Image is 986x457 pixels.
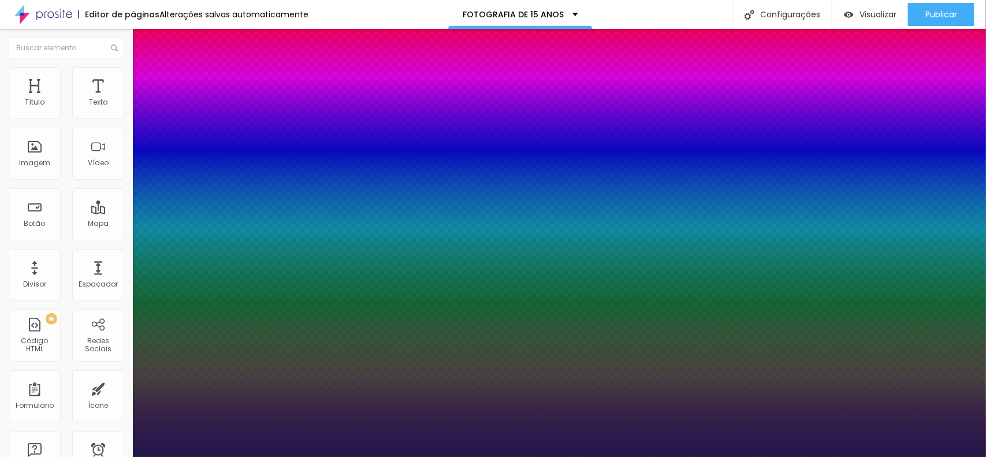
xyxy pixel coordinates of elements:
font: Ícone [88,400,109,410]
img: view-1.svg [844,10,854,20]
button: Visualizar [832,3,908,26]
button: Publicar [908,3,974,26]
font: Imagem [19,158,50,168]
img: Ícone [745,10,754,20]
font: Publicar [925,9,957,20]
font: Vídeo [88,158,109,168]
font: Mapa [88,218,109,228]
font: Título [25,97,44,107]
font: Botão [24,218,46,228]
font: Código HTML [21,336,49,354]
input: Buscar elemento [9,38,124,58]
img: Ícone [111,44,118,51]
font: Formulário [16,400,54,410]
font: Configurações [760,9,820,20]
font: Texto [89,97,107,107]
font: Alterações salvas automaticamente [159,9,308,20]
font: Espaçador [79,279,118,289]
font: Divisor [23,279,46,289]
font: Redes Sociais [85,336,111,354]
font: FOTOGRAFIA DE 15 ANOS [463,9,564,20]
font: Editor de páginas [85,9,159,20]
font: Visualizar [860,9,896,20]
